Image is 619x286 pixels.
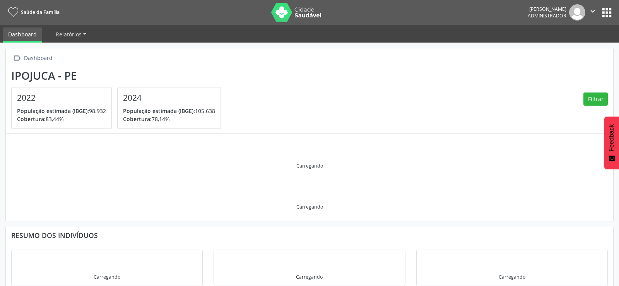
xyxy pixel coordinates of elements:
span: População estimada (IBGE): [123,107,195,115]
span: Cobertura: [17,115,46,123]
p: 98.932 [17,107,106,115]
img: img [569,4,585,21]
span: Saúde da Família [21,9,60,15]
h4: 2022 [17,93,106,103]
span: Administrador [528,12,566,19]
div: Carregando [296,274,323,280]
span: Feedback [608,124,615,151]
h4: 2024 [123,93,215,103]
i:  [11,53,22,64]
button: apps [600,6,614,19]
div: Ipojuca - PE [11,69,226,82]
div: Carregando [296,204,323,210]
button: Feedback - Mostrar pesquisa [604,116,619,169]
div: [PERSON_NAME] [528,6,566,12]
span: Cobertura: [123,115,152,123]
button: Filtrar [583,92,608,106]
p: 83,44% [17,115,106,123]
span: Relatórios [56,31,82,38]
p: 105.638 [123,107,215,115]
button:  [585,4,600,21]
div: Dashboard [22,53,54,64]
div: Resumo dos indivíduos [11,231,608,240]
i:  [588,7,597,15]
div: Carregando [296,163,323,169]
a:  Dashboard [11,53,54,64]
span: População estimada (IBGE): [17,107,89,115]
div: Carregando [94,274,120,280]
a: Relatórios [50,27,92,41]
a: Saúde da Família [5,6,60,19]
p: 78,14% [123,115,215,123]
div: Carregando [499,274,525,280]
a: Dashboard [3,27,42,43]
